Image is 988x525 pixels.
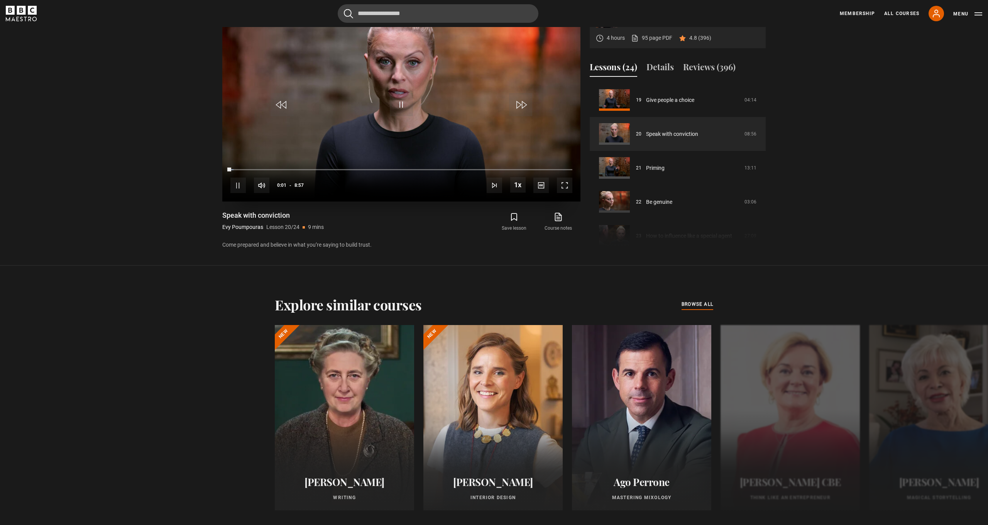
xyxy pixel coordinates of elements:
[266,223,299,231] p: Lesson 20/24
[275,325,414,510] a: [PERSON_NAME] Writing New
[646,198,672,206] a: Be genuine
[6,6,37,21] svg: BBC Maestro
[492,211,536,233] button: Save lesson
[631,34,672,42] a: 95 page PDF
[423,325,563,510] a: [PERSON_NAME] Interior Design New
[557,178,572,193] button: Fullscreen
[682,300,713,308] span: browse all
[510,177,526,193] button: Playback Rate
[230,169,572,171] div: Progress Bar
[433,494,553,501] p: Interior Design
[572,325,711,510] a: Ago Perrone Mastering Mixology
[590,61,637,77] button: Lessons (24)
[275,296,422,313] h2: Explore similar courses
[683,61,736,77] button: Reviews (396)
[222,211,324,220] h1: Speak with conviction
[646,96,694,104] a: Give people a choice
[840,10,875,17] a: Membership
[308,223,324,231] p: 9 mins
[433,476,553,488] h2: [PERSON_NAME]
[730,494,851,501] p: Think Like an Entrepreneur
[284,476,405,488] h2: [PERSON_NAME]
[277,178,286,192] span: 0:01
[730,476,851,488] h2: [PERSON_NAME] CBE
[721,325,860,510] a: [PERSON_NAME] CBE Think Like an Entrepreneur
[487,178,502,193] button: Next Lesson
[646,164,665,172] a: Priming
[284,494,405,501] p: Writing
[254,178,269,193] button: Mute
[338,4,538,23] input: Search
[953,10,982,18] button: Toggle navigation
[230,178,246,193] button: Pause
[607,34,625,42] p: 4 hours
[581,494,702,501] p: Mastering Mixology
[222,241,580,249] p: Come prepared and believe in what you’re saying to build trust.
[294,178,304,192] span: 8:57
[646,61,674,77] button: Details
[222,223,263,231] p: Evy Poumpouras
[289,183,291,188] span: -
[682,300,713,309] a: browse all
[581,476,702,488] h2: Ago Perrone
[344,9,353,19] button: Submit the search query
[536,211,580,233] a: Course notes
[689,34,711,42] p: 4.8 (396)
[533,178,549,193] button: Captions
[884,10,919,17] a: All Courses
[646,130,698,138] a: Speak with conviction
